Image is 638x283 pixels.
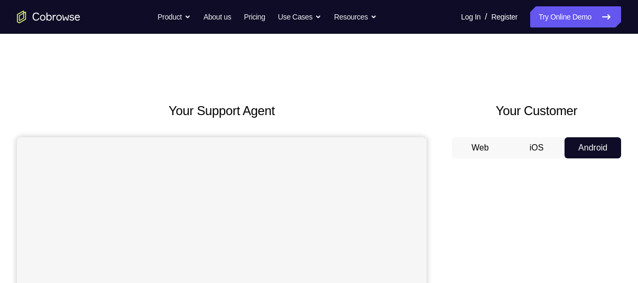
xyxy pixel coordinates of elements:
button: Resources [334,6,377,27]
a: Pricing [244,6,265,27]
a: Register [492,6,517,27]
button: Use Cases [278,6,321,27]
a: Try Online Demo [530,6,621,27]
a: About us [204,6,231,27]
span: / [485,11,487,23]
button: Android [565,137,621,158]
a: Log In [461,6,480,27]
button: iOS [508,137,565,158]
a: Go to the home page [17,11,80,23]
h2: Your Customer [452,101,621,120]
h2: Your Support Agent [17,101,427,120]
button: Web [452,137,508,158]
button: Product [158,6,191,27]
